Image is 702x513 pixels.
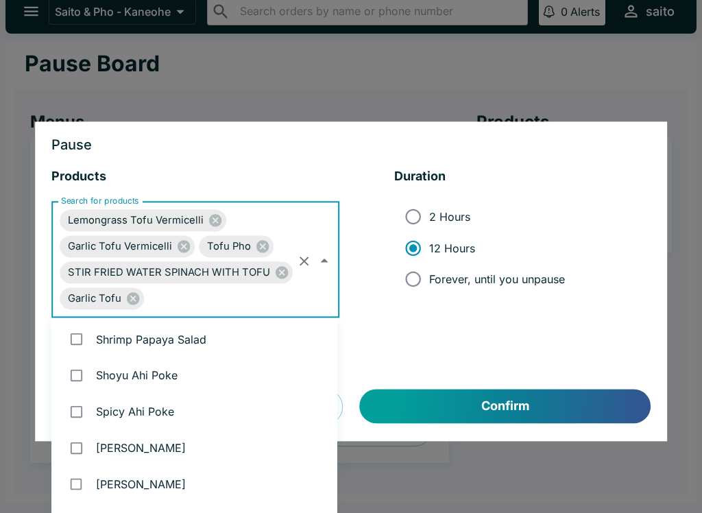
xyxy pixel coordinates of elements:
[429,272,565,286] span: Forever, until you unpause
[60,236,195,258] div: Garlic Tofu Vermicelli
[51,394,337,430] li: Spicy Ahi Poke
[394,169,651,185] h5: Duration
[51,357,337,394] li: Shoyu Ahi Poke
[51,466,337,503] li: [PERSON_NAME]
[60,210,226,232] div: Lemongrass Tofu Vermicelli
[61,195,138,207] label: Search for products
[60,213,212,228] span: Lemongrass Tofu Vermicelli
[360,390,651,424] button: Confirm
[60,291,130,307] span: Garlic Tofu
[51,321,337,357] li: Shrimp Papaya Salad
[293,250,315,272] button: Clear
[60,265,278,281] span: STIR FRIED WATER SPINACH WITH TOFU
[199,239,259,254] span: Tofu Pho
[51,139,651,152] h3: Pause
[51,169,339,185] h5: Products
[60,239,180,254] span: Garlic Tofu Vermicelli
[429,241,475,255] span: 12 Hours
[199,236,274,258] div: Tofu Pho
[60,262,293,284] div: STIR FRIED WATER SPINACH WITH TOFU
[51,430,337,466] li: [PERSON_NAME]
[313,250,335,272] button: Close
[60,288,144,310] div: Garlic Tofu
[429,210,470,224] span: 2 Hours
